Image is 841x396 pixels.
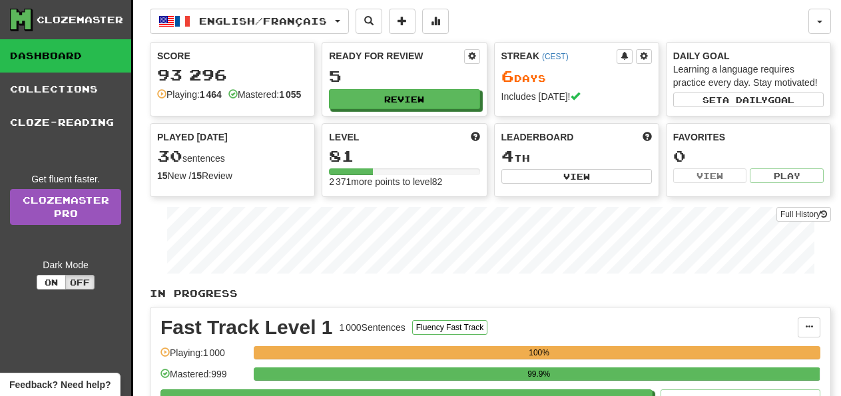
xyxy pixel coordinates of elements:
div: Includes [DATE]! [501,90,652,103]
div: 1 000 Sentences [340,321,406,334]
button: View [673,168,747,183]
a: ClozemasterPro [10,189,121,225]
button: More stats [422,9,449,34]
strong: 1 055 [279,89,301,100]
span: Open feedback widget [9,378,111,391]
div: Score [157,49,308,63]
button: Add sentence to collection [389,9,416,34]
div: 2 371 more points to level 82 [329,175,479,188]
span: English / Français [199,15,327,27]
div: 0 [673,148,824,164]
div: Learning a language requires practice every day. Stay motivated! [673,63,824,89]
button: Fluency Fast Track [412,320,487,335]
button: English/Français [150,9,349,34]
span: 30 [157,146,182,165]
div: Favorites [673,130,824,144]
span: Leaderboard [501,130,574,144]
strong: 15 [191,170,202,181]
div: Ready for Review [329,49,463,63]
button: Full History [776,207,831,222]
div: sentences [157,148,308,165]
p: In Progress [150,287,831,300]
div: 93 296 [157,67,308,83]
div: Daily Goal [673,49,824,63]
div: 99.9% [258,367,820,381]
div: Mastered: [228,88,301,101]
div: 100% [258,346,820,359]
div: Dark Mode [10,258,121,272]
span: Level [329,130,359,144]
span: 4 [501,146,514,165]
div: Day s [501,68,652,85]
button: Search sentences [356,9,382,34]
div: Playing: 1 000 [160,346,247,368]
strong: 15 [157,170,168,181]
div: Clozemaster [37,13,123,27]
button: Play [750,168,824,183]
button: Seta dailygoal [673,93,824,107]
div: 81 [329,148,479,164]
div: Mastered: 999 [160,367,247,389]
strong: 1 464 [200,89,222,100]
span: This week in points, UTC [643,130,652,144]
button: Off [65,275,95,290]
span: 6 [501,67,514,85]
div: Fast Track Level 1 [160,317,333,337]
div: 5 [329,68,479,85]
a: (CEST) [542,52,569,61]
div: Get fluent faster. [10,172,121,186]
div: Playing: [157,88,222,101]
span: Score more points to level up [471,130,480,144]
span: a daily [722,95,768,104]
button: On [37,275,66,290]
div: New / Review [157,169,308,182]
div: Streak [501,49,617,63]
button: Review [329,89,479,109]
span: Played [DATE] [157,130,228,144]
button: View [501,169,652,184]
div: th [501,148,652,165]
